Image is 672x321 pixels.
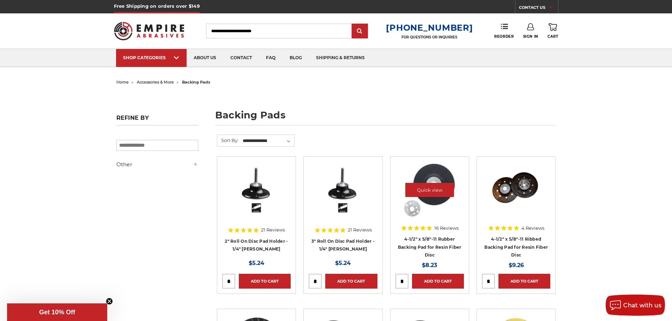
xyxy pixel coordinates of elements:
span: Sign In [523,34,538,39]
a: Reorder [494,23,514,38]
img: 3" Roll On Disc Pad Holder - 1/4" Shank [315,162,371,218]
h5: Other [116,160,198,169]
a: 2" Roll On Disc Pad Holder - 1/4" [PERSON_NAME] [225,239,288,252]
span: Cart [547,34,558,39]
select: Sort By: [242,136,294,146]
button: Chat with us [606,295,665,316]
span: $5.24 [335,260,351,266]
a: 3" Roll On Disc Pad Holder - 1/4" [PERSON_NAME] [311,239,375,252]
input: Submit [353,24,367,38]
span: 16 Reviews [434,226,459,230]
div: SHOP CATEGORIES [123,55,180,60]
img: Empire Abrasives [114,17,184,45]
a: 4.5 inch ribbed thermo plastic resin fiber disc backing pad [482,162,550,230]
a: 2" Roll On Disc Pad Holder - 1/4" Shank [222,162,291,230]
h5: Refine by [116,115,198,125]
span: Chat with us [623,302,661,309]
a: Add to Cart [498,274,550,289]
p: FOR QUESTIONS OR INQUIRIES [386,35,473,39]
a: blog [283,49,309,67]
a: contact [223,49,259,67]
a: accessories & more [137,80,174,85]
button: Close teaser [106,298,113,305]
a: 3" Roll On Disc Pad Holder - 1/4" Shank [309,162,377,230]
a: 4-1/2" x 5/8"-11 Ribbed Backing Pad for Resin Fiber Disc [484,236,548,258]
img: 2" Roll On Disc Pad Holder - 1/4" Shank [228,162,285,218]
span: Get 10% Off [39,309,75,316]
a: CONTACT US [519,4,558,13]
a: 4-1/2" x 5/8"-11 Rubber Backing Pad for Resin Fiber Disc [398,236,461,258]
a: Add to Cart [239,274,291,289]
a: [PHONE_NUMBER] [386,23,473,33]
span: 21 Reviews [348,228,372,232]
span: $9.26 [509,262,524,268]
a: Quick view [405,183,454,197]
a: Add to Cart [325,274,377,289]
label: Sort By: [217,135,238,146]
span: 4 Reviews [521,226,544,230]
img: 4-1/2" Resin Fiber Disc Backing Pad Flexible Rubber [401,162,458,218]
div: Get 10% OffClose teaser [7,303,107,321]
span: Reorder [494,34,514,39]
a: Add to Cart [412,274,464,289]
h1: backing pads [215,110,556,125]
span: backing pads [182,80,210,85]
a: 4-1/2" Resin Fiber Disc Backing Pad Flexible Rubber [395,162,464,230]
a: Cart [547,23,558,39]
a: faq [259,49,283,67]
a: shipping & returns [309,49,372,67]
a: about us [187,49,223,67]
span: 21 Reviews [261,228,285,232]
span: $8.23 [422,262,437,268]
img: 4.5 inch ribbed thermo plastic resin fiber disc backing pad [488,162,545,218]
span: $5.24 [249,260,264,266]
a: home [116,80,129,85]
